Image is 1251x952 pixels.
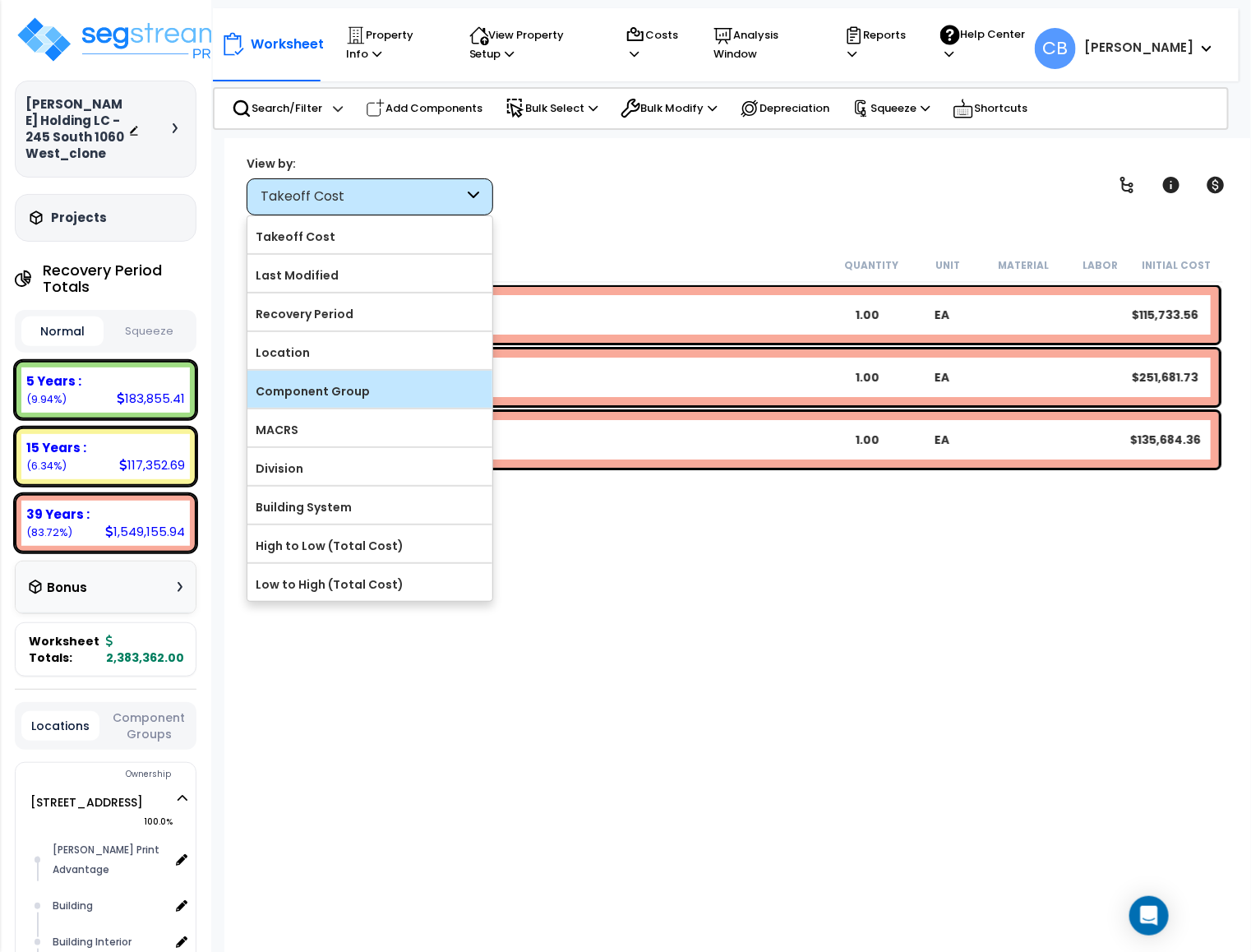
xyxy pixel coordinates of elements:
[144,812,187,832] span: 100.0%
[740,99,829,118] p: Depreciation
[713,25,812,63] p: Analysis Window
[48,840,169,880] div: [PERSON_NAME] Print Advantage
[26,459,67,473] small: 6.342140652495603%
[261,187,464,206] div: Takeoff Cost
[831,369,906,386] div: 1.00
[26,525,72,539] small: 83.72168430164693%
[625,25,682,63] p: Costs
[26,392,67,406] small: 9.936175045857462%
[51,210,107,226] h3: Projects
[905,307,980,323] div: EA
[30,794,143,811] a: [STREET_ADDRESS] 100.0%
[15,15,229,64] img: logo_pro_r.png
[106,633,184,666] b: 2,383,362.00
[1035,28,1076,69] span: CB
[117,390,185,407] div: 183,855.41
[844,25,910,63] p: Reports
[247,456,492,481] label: Division
[26,439,86,456] b: 15 Years :
[29,633,99,666] span: Worksheet Totals:
[43,262,196,295] h4: Recovery Period Totals
[251,33,324,55] p: Worksheet
[48,896,169,916] div: Building
[944,89,1036,128] div: Shortcuts
[935,259,960,272] small: Unit
[905,432,980,448] div: EA
[469,25,595,63] p: View Property Setup
[731,90,838,127] div: Depreciation
[247,495,492,520] label: Building System
[247,418,492,442] label: MACRS
[831,432,906,448] div: 1.00
[247,224,492,249] label: Takeoff Cost
[105,523,185,540] div: 1,549,155.94
[953,97,1027,120] p: Shortcuts
[108,709,190,743] button: Component Groups
[48,765,196,784] div: Ownership
[247,572,492,597] label: Low to High (Total Cost)
[119,456,185,474] div: 117,352.69
[26,372,81,390] b: 5 Years :
[247,155,493,172] div: View by:
[25,96,128,162] h3: [PERSON_NAME] Holding LC - 245 South 1060 West_clone
[1129,369,1203,386] div: $251,681.73
[357,90,492,127] div: Add Components
[1083,259,1118,272] small: Labor
[48,932,169,952] div: Building Interior
[247,263,492,288] label: Last Modified
[844,259,898,272] small: Quantity
[831,307,906,323] div: 1.00
[621,99,717,118] p: Bulk Modify
[247,534,492,558] label: High to Low (Total Cost)
[21,711,99,741] button: Locations
[247,340,492,365] label: Location
[1129,432,1203,448] div: $135,684.36
[232,99,322,118] p: Search/Filter
[852,99,930,118] p: Squeeze
[108,317,190,346] button: Squeeze
[247,302,492,326] label: Recovery Period
[999,259,1050,272] small: Material
[26,506,90,523] b: 39 Years :
[366,99,482,118] p: Add Components
[1129,307,1203,323] div: $115,733.56
[1129,896,1169,936] div: Open Intercom Messenger
[247,379,492,404] label: Component Group
[940,25,1026,63] p: Help Center
[346,25,438,63] p: Property Info
[1084,39,1193,56] b: [PERSON_NAME]
[505,99,598,118] p: Bulk Select
[1143,259,1212,272] small: Initial Cost
[47,581,87,595] h3: Bonus
[905,369,980,386] div: EA
[21,317,104,346] button: Normal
